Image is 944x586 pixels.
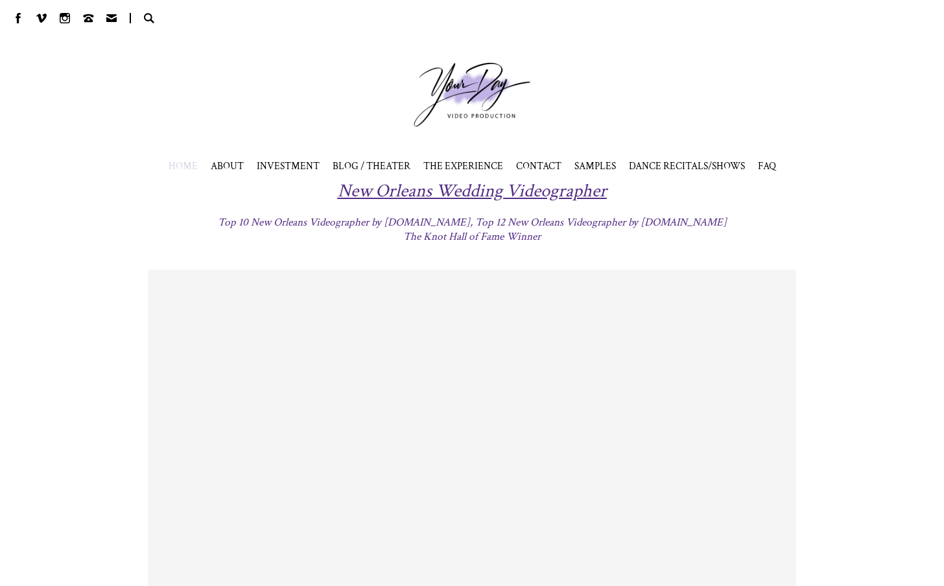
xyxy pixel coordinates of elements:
a: ABOUT [211,159,244,172]
a: INVESTMENT [257,159,320,172]
span: Top 10 New Orleans Videographer by [DOMAIN_NAME], Top 12 New Orleans Videographer by [DOMAIN_NAME] [218,215,727,229]
a: FAQ [758,159,776,172]
a: BLOG / THEATER [333,159,410,172]
span: SAMPLES [574,159,616,172]
a: Your Day Production Logo [394,43,550,146]
span: The Knot Hall of Fame Winner [403,229,541,244]
a: CONTACT [516,159,561,172]
span: New Orleans Wedding Videographer [338,179,607,203]
span: DANCE RECITALS/SHOWS [629,159,745,172]
a: HOME [169,159,198,172]
a: THE EXPERIENCE [423,159,503,172]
